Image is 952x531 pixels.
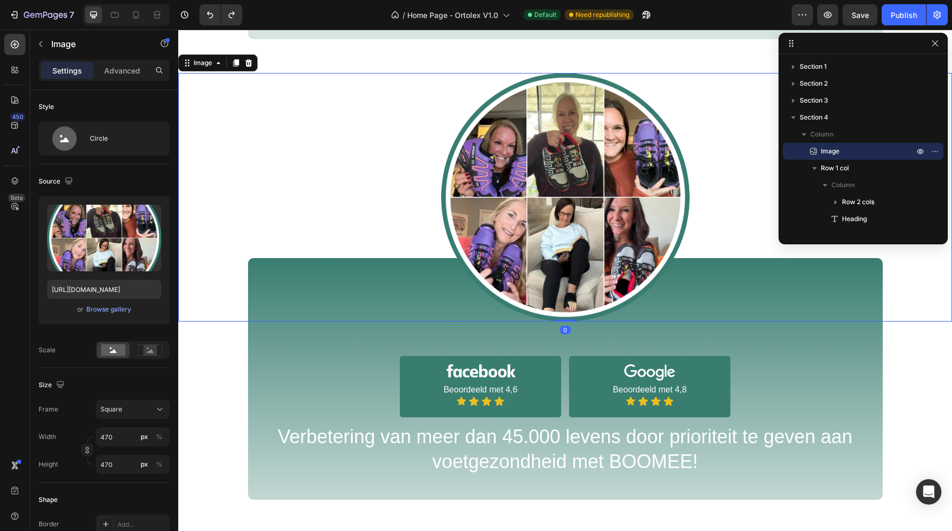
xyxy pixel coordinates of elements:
[852,11,869,20] span: Save
[800,95,828,106] span: Section 3
[86,305,131,314] div: Browse gallery
[96,455,170,474] input: px%
[86,304,132,315] button: Browse gallery
[39,432,56,442] label: Width
[402,10,405,21] span: /
[153,431,166,443] button: px
[90,126,154,151] div: Circle
[800,231,828,241] span: Section 5
[8,194,25,202] div: Beta
[69,8,74,21] p: 7
[10,113,25,121] div: 450
[156,432,162,442] div: %
[534,10,556,20] span: Default
[842,197,874,207] span: Row 2 cols
[117,520,167,529] div: Add...
[96,400,170,419] button: Square
[810,129,834,140] span: Column
[138,458,151,471] button: %
[843,4,877,25] button: Save
[52,65,82,76] p: Settings
[51,38,141,50] p: Image
[47,280,161,299] input: https://example.com/image.jpg
[138,431,151,443] button: %
[47,205,161,271] img: preview-image
[77,303,84,316] span: or
[141,460,148,469] div: px
[800,112,828,123] span: Section 4
[382,296,392,305] div: 0
[100,405,122,414] span: Square
[263,43,511,292] img: gempages_581627102344774504-c21bacbe-1c3a-4b3f-a5ef-48b159f7e245.webp
[39,345,56,355] div: Scale
[800,61,827,72] span: Section 1
[882,4,926,25] button: Publish
[831,180,855,190] span: Column
[4,4,79,25] button: 7
[821,146,839,157] span: Image
[39,460,58,469] label: Height
[39,378,67,392] div: Size
[842,214,867,224] span: Heading
[891,10,917,21] div: Publish
[153,458,166,471] button: px
[821,163,849,173] span: Row 1 col
[96,427,170,446] input: px%
[39,175,75,189] div: Source
[407,10,498,21] span: Home Page - Ortolex V1.0
[141,432,148,442] div: px
[39,495,58,505] div: Shape
[916,479,941,505] div: Open Intercom Messenger
[800,78,828,89] span: Section 2
[39,519,59,529] div: Border
[13,29,36,38] div: Image
[104,65,140,76] p: Advanced
[178,30,952,531] iframe: Design area
[156,460,162,469] div: %
[39,405,58,414] label: Frame
[575,10,629,20] span: Need republishing
[199,4,242,25] div: Undo/Redo
[39,102,54,112] div: Style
